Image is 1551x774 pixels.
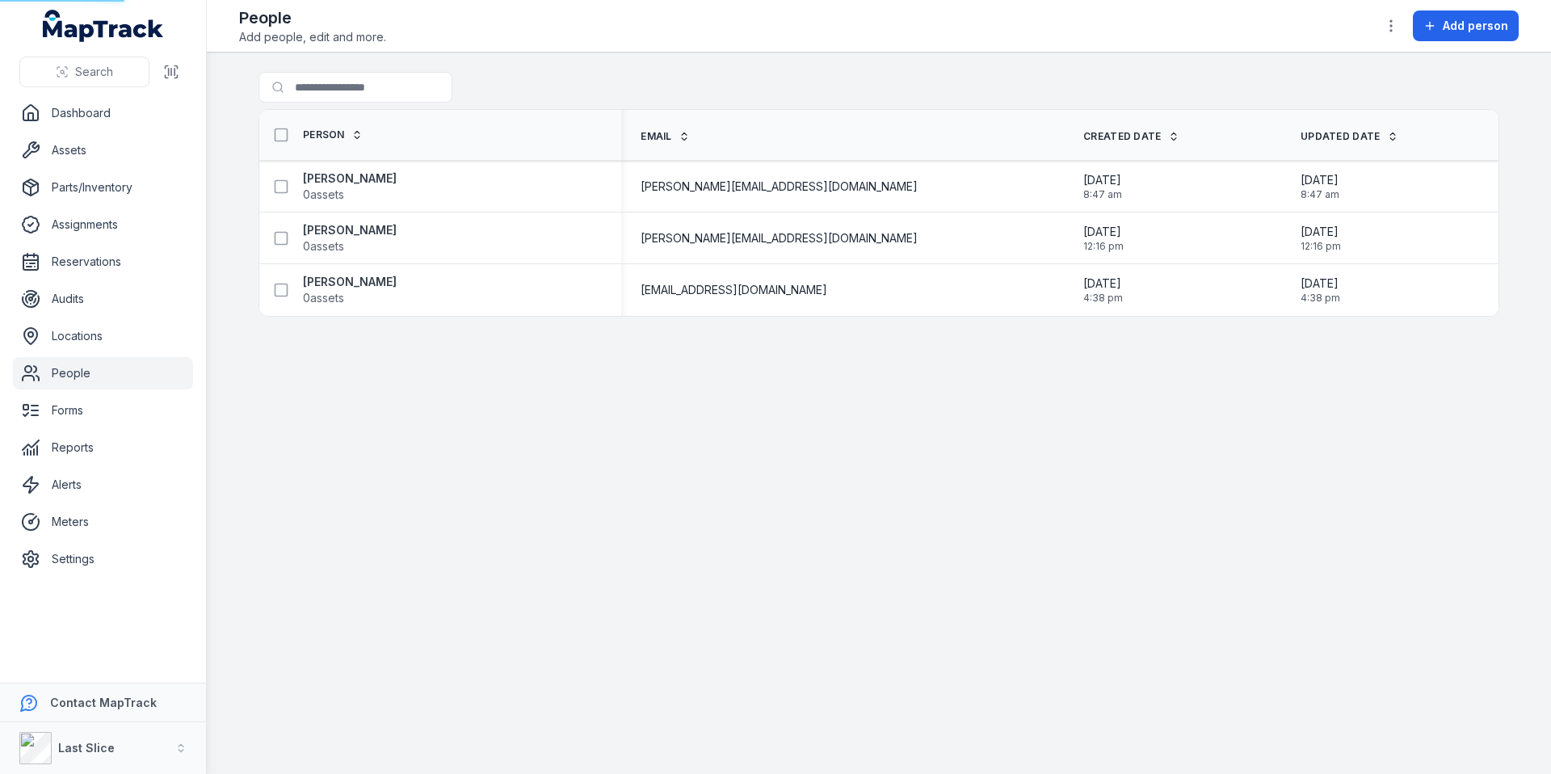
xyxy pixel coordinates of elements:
a: Reports [13,431,193,464]
a: Alerts [13,469,193,501]
span: 12:16 pm [1083,240,1124,253]
button: Add person [1413,11,1519,41]
span: 4:38 pm [1301,292,1340,305]
strong: Last Slice [58,741,115,755]
a: Assignments [13,208,193,241]
span: 0 assets [303,238,344,254]
time: 22/06/2025, 12:16:21 pm [1301,224,1341,253]
a: [PERSON_NAME]0assets [303,222,397,254]
span: Search [75,64,113,80]
a: People [13,357,193,389]
span: 8:47 am [1083,188,1122,201]
a: Meters [13,506,193,538]
time: 10/10/2025, 8:47:46 am [1083,172,1122,201]
h2: People [239,6,386,29]
strong: Contact MapTrack [50,696,157,709]
span: [PERSON_NAME][EMAIL_ADDRESS][DOMAIN_NAME] [641,179,918,195]
span: [DATE] [1301,276,1340,292]
a: Audits [13,283,193,315]
time: 22/06/2025, 12:16:21 pm [1083,224,1124,253]
span: [DATE] [1301,224,1341,240]
a: Reservations [13,246,193,278]
span: Updated Date [1301,130,1381,143]
span: [DATE] [1083,276,1123,292]
a: Person [303,128,363,141]
time: 12/06/2025, 4:38:19 pm [1083,276,1123,305]
span: [DATE] [1083,172,1122,188]
strong: [PERSON_NAME] [303,170,397,187]
a: MapTrack [43,10,164,42]
time: 12/06/2025, 4:38:19 pm [1301,276,1340,305]
span: 8:47 am [1301,188,1339,201]
a: Parts/Inventory [13,171,193,204]
a: Created Date [1083,130,1179,143]
a: [PERSON_NAME]0assets [303,170,397,203]
span: Created Date [1083,130,1162,143]
span: Add people, edit and more. [239,29,386,45]
strong: [PERSON_NAME] [303,222,397,238]
span: 0 assets [303,290,344,306]
span: [PERSON_NAME][EMAIL_ADDRESS][DOMAIN_NAME] [641,230,918,246]
span: Person [303,128,345,141]
time: 10/10/2025, 8:47:46 am [1301,172,1339,201]
span: Email [641,130,672,143]
span: 0 assets [303,187,344,203]
span: [DATE] [1083,224,1124,240]
a: Updated Date [1301,130,1398,143]
a: [PERSON_NAME]0assets [303,274,397,306]
a: Settings [13,543,193,575]
span: [DATE] [1301,172,1339,188]
a: Email [641,130,690,143]
a: Locations [13,320,193,352]
strong: [PERSON_NAME] [303,274,397,290]
span: 12:16 pm [1301,240,1341,253]
a: Forms [13,394,193,427]
button: Search [19,57,149,87]
span: 4:38 pm [1083,292,1123,305]
a: Dashboard [13,97,193,129]
a: Assets [13,134,193,166]
span: [EMAIL_ADDRESS][DOMAIN_NAME] [641,282,827,298]
span: Add person [1443,18,1508,34]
